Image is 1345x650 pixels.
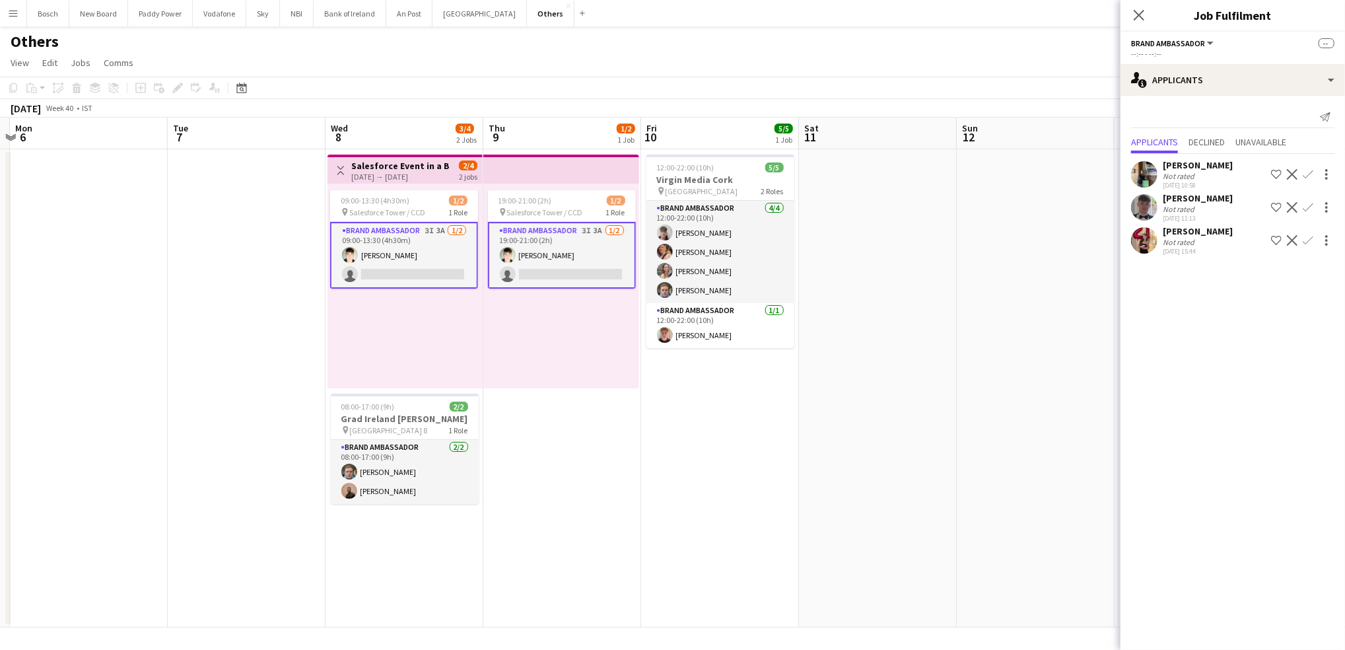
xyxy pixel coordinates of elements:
div: [PERSON_NAME] [1163,192,1233,204]
button: New Board [69,1,128,26]
button: Vodafone [193,1,246,26]
app-job-card: 19:00-21:00 (2h)1/2 Salesforce Tower / CCD1 RoleBrand Ambassador3I3A1/219:00-21:00 (2h)[PERSON_NAME] [488,190,636,289]
span: 8 [329,129,348,145]
span: 5/5 [775,124,793,133]
span: 19:00-21:00 (2h) [499,196,552,205]
span: Salesforce Tower / CCD [349,207,425,217]
span: -- [1319,38,1334,48]
h3: Salesforce Event in a Box [351,160,450,172]
div: [PERSON_NAME] [1163,159,1233,171]
span: Salesforce Tower / CCD [507,207,583,217]
span: Wed [331,122,348,134]
div: Not rated [1163,204,1197,214]
span: 1 Role [448,207,467,217]
a: Jobs [65,54,96,71]
span: Applicants [1131,137,1178,147]
span: Mon [15,122,32,134]
span: 9 [487,129,505,145]
div: [PERSON_NAME] [1163,225,1233,237]
span: 1 Role [449,425,468,435]
span: 5/5 [765,162,784,172]
span: Unavailable [1235,137,1286,147]
app-card-role: Brand Ambassador3I3A1/209:00-13:30 (4h30m)[PERSON_NAME] [330,222,478,289]
div: [DATE] [11,102,41,115]
app-card-role: Brand Ambassador4/412:00-22:00 (10h)[PERSON_NAME][PERSON_NAME][PERSON_NAME][PERSON_NAME] [646,201,794,303]
span: 10 [644,129,657,145]
span: Brand Ambassador [1131,38,1205,48]
span: 1 Role [606,207,625,217]
span: 2/4 [459,161,477,170]
a: Comms [98,54,139,71]
h3: Virgin Media Cork [646,174,794,186]
div: Not rated [1163,237,1197,247]
div: Applicants [1121,64,1345,96]
span: View [11,57,29,69]
button: Bosch [27,1,69,26]
div: [DATE] 11:13 [1163,214,1233,223]
h3: Job Fulfilment [1121,7,1345,24]
span: Fri [646,122,657,134]
button: [GEOGRAPHIC_DATA] [432,1,527,26]
button: NBI [280,1,314,26]
h1: Others [11,32,59,52]
button: Sky [246,1,280,26]
span: 13 [1118,129,1137,145]
span: [GEOGRAPHIC_DATA] 8 [350,425,428,435]
app-card-role: Brand Ambassador3I3A1/219:00-21:00 (2h)[PERSON_NAME] [488,222,636,289]
span: 7 [171,129,188,145]
span: 1/2 [449,196,467,205]
app-job-card: 09:00-13:30 (4h30m)1/2 Salesforce Tower / CCD1 RoleBrand Ambassador3I3A1/209:00-13:30 (4h30m)[PER... [330,190,478,289]
button: Paddy Power [128,1,193,26]
button: Bank of Ireland [314,1,386,26]
a: View [5,54,34,71]
div: 1 Job [617,135,635,145]
span: 12 [960,129,978,145]
span: 11 [802,129,819,145]
h3: Grad Ireland [PERSON_NAME] [331,413,479,425]
div: 2 jobs [459,170,477,182]
span: Week 40 [44,103,77,113]
span: 08:00-17:00 (9h) [341,402,395,412]
span: Comms [104,57,133,69]
span: Sun [962,122,978,134]
div: --:-- - --:-- [1131,49,1334,59]
span: Jobs [71,57,90,69]
div: Not rated [1163,171,1197,181]
span: 1/2 [617,124,635,133]
button: Others [527,1,574,26]
span: 09:00-13:30 (4h30m) [341,196,409,205]
span: [GEOGRAPHIC_DATA] [666,186,738,196]
span: Edit [42,57,57,69]
button: Brand Ambassador [1131,38,1216,48]
app-job-card: 08:00-17:00 (9h)2/2Grad Ireland [PERSON_NAME] [GEOGRAPHIC_DATA] 81 RoleBrand Ambassador2/208:00-1... [331,394,479,504]
span: 6 [13,129,32,145]
div: 2 Jobs [456,135,477,145]
div: [DATE] 15:44 [1163,247,1233,256]
div: [DATE] 10:58 [1163,181,1233,190]
span: Declined [1189,137,1225,147]
span: 3/4 [456,124,474,133]
div: IST [82,103,92,113]
div: [DATE] → [DATE] [351,172,450,182]
span: Thu [489,122,505,134]
span: 12:00-22:00 (10h) [657,162,714,172]
span: Tue [173,122,188,134]
app-card-role: Brand Ambassador2/208:00-17:00 (9h)[PERSON_NAME][PERSON_NAME] [331,440,479,504]
div: 1 Job [775,135,792,145]
button: An Post [386,1,432,26]
span: 2/2 [450,402,468,412]
span: Mon [1120,122,1137,134]
app-job-card: 12:00-22:00 (10h)5/5Virgin Media Cork [GEOGRAPHIC_DATA]2 RolesBrand Ambassador4/412:00-22:00 (10h... [646,155,794,348]
span: 2 Roles [761,186,784,196]
span: Sat [804,122,819,134]
a: Edit [37,54,63,71]
app-card-role: Brand Ambassador1/112:00-22:00 (10h)[PERSON_NAME] [646,303,794,348]
span: 1/2 [607,196,625,205]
